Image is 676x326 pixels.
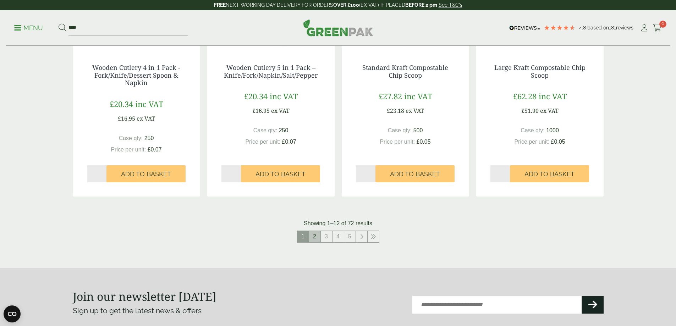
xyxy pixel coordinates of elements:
a: Wooden Cutlery 4 in 1 Pack - Fork/Knife/Dessert Spoon & Napkin [92,63,180,87]
span: £51.90 [521,107,539,115]
span: £0.05 [417,139,431,145]
img: REVIEWS.io [509,26,540,31]
p: Sign up to get the latest news & offers [73,305,312,316]
a: Large Kraft Compostable Chip Scoop [494,63,586,79]
strong: BEFORE 2 pm [405,2,437,8]
span: reviews [616,25,633,31]
a: Standard Kraft Compostable Chip Scoop [362,63,448,79]
span: Price per unit: [380,139,415,145]
span: 1 [297,231,309,242]
strong: Join our newsletter [DATE] [73,289,216,304]
span: £0.05 [551,139,565,145]
span: £16.95 [252,107,270,115]
span: Price per unit: [245,139,280,145]
span: Case qty: [253,127,277,133]
span: Case qty: [388,127,412,133]
span: £27.82 [379,91,402,101]
i: Cart [653,24,662,32]
span: Price per unit: [111,147,146,153]
span: Add to Basket [524,170,575,178]
span: £20.34 [244,91,268,101]
span: £23.18 [387,107,404,115]
strong: FREE [214,2,226,8]
span: inc VAT [539,91,567,101]
span: Add to Basket [121,170,171,178]
span: inc VAT [270,91,298,101]
span: £20.34 [110,99,133,109]
a: Wooden Cutlery 5 in 1 Pack – Knife/Fork/Napkin/Salt/Pepper [224,63,318,79]
span: £0.07 [282,139,296,145]
a: 5 [344,231,356,242]
span: 500 [413,127,423,133]
span: Add to Basket [255,170,306,178]
span: ex VAT [271,107,290,115]
button: Open CMP widget [4,305,21,322]
a: 2 [309,231,320,242]
span: Add to Basket [390,170,440,178]
span: Case qty: [119,135,143,141]
button: Add to Basket [241,165,320,182]
span: £62.28 [513,91,537,101]
strong: OVER £100 [333,2,359,8]
span: 250 [279,127,288,133]
p: Showing 1–12 of 72 results [304,219,372,228]
div: 4.78 Stars [544,24,576,31]
p: Menu [14,24,43,32]
span: ex VAT [406,107,424,115]
i: My Account [640,24,649,32]
button: Add to Basket [510,165,589,182]
span: 4.8 [579,25,587,31]
span: £16.95 [118,115,135,122]
span: inc VAT [135,99,163,109]
a: 0 [653,23,662,33]
span: 0 [659,21,666,28]
a: 3 [321,231,332,242]
button: Add to Basket [375,165,455,182]
span: 250 [144,135,154,141]
span: £0.07 [148,147,162,153]
a: See T&C's [439,2,462,8]
span: Based on [587,25,609,31]
img: GreenPak Supplies [303,19,373,36]
span: 1000 [546,127,559,133]
a: 4 [332,231,344,242]
span: Price per unit: [514,139,549,145]
span: ex VAT [137,115,155,122]
span: ex VAT [540,107,559,115]
a: Menu [14,24,43,31]
span: inc VAT [404,91,432,101]
span: Case qty: [521,127,545,133]
button: Add to Basket [106,165,186,182]
span: 181 [609,25,616,31]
